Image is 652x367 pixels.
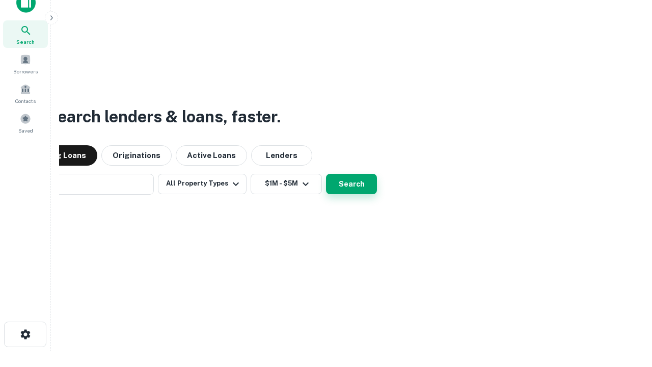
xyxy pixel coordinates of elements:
[251,145,312,166] button: Lenders
[3,80,48,107] a: Contacts
[3,20,48,48] a: Search
[601,285,652,334] iframe: Chat Widget
[16,38,35,46] span: Search
[3,109,48,137] a: Saved
[3,50,48,77] a: Borrowers
[176,145,247,166] button: Active Loans
[46,104,281,129] h3: Search lenders & loans, faster.
[326,174,377,194] button: Search
[158,174,247,194] button: All Property Types
[101,145,172,166] button: Originations
[13,67,38,75] span: Borrowers
[18,126,33,135] span: Saved
[15,97,36,105] span: Contacts
[251,174,322,194] button: $1M - $5M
